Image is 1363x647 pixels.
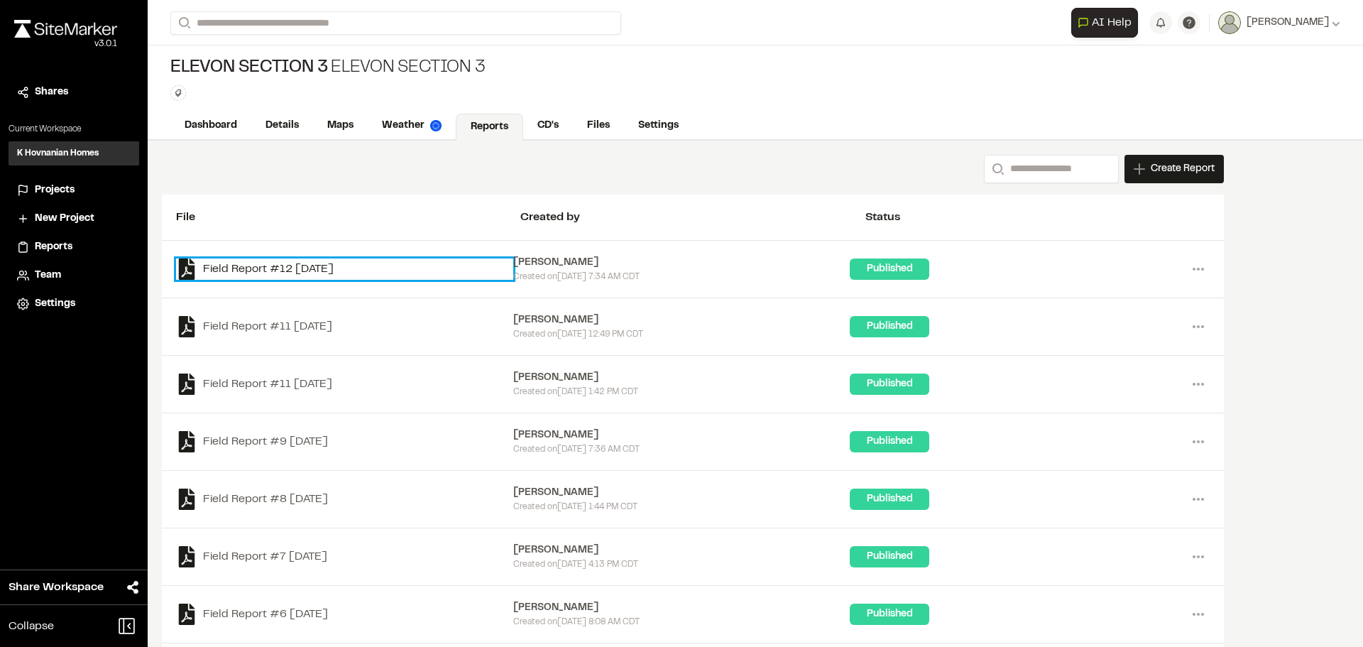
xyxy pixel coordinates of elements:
[865,209,1210,226] div: Status
[1247,15,1329,31] span: [PERSON_NAME]
[170,57,328,80] span: Elevon Section 3
[17,147,99,160] h3: K Hovnanian Homes
[850,604,929,625] div: Published
[176,374,513,395] a: Field Report #11 [DATE]
[170,11,196,35] button: Search
[850,489,929,510] div: Published
[1218,11,1340,34] button: [PERSON_NAME]
[1218,11,1241,34] img: User
[513,443,850,456] div: Created on [DATE] 7:36 AM CDT
[523,112,573,139] a: CD's
[35,85,68,100] span: Shares
[176,546,513,567] a: Field Report #7 [DATE]
[17,296,131,312] a: Settings
[513,558,850,571] div: Created on [DATE] 4:13 PM CDT
[513,386,850,398] div: Created on [DATE] 1:42 PM CDT
[513,543,850,558] div: [PERSON_NAME]
[513,428,850,443] div: [PERSON_NAME]
[170,112,251,139] a: Dashboard
[35,211,94,227] span: New Project
[176,259,513,280] a: Field Report #12 [DATE]
[176,431,513,452] a: Field Report #9 [DATE]
[35,183,75,198] span: Projects
[17,183,131,198] a: Projects
[850,431,929,452] div: Published
[624,112,693,139] a: Settings
[513,255,850,271] div: [PERSON_NAME]
[850,546,929,567] div: Published
[1071,8,1144,38] div: Open AI Assistant
[35,296,75,312] span: Settings
[1151,161,1215,177] span: Create Report
[35,268,61,283] span: Team
[17,239,131,255] a: Reports
[1071,8,1138,38] button: Open AI Assistant
[35,239,72,255] span: Reports
[9,123,139,136] p: Current Workspace
[176,209,520,226] div: File
[17,268,131,283] a: Team
[513,271,850,283] div: Created on [DATE] 7:34 AM CDT
[513,501,850,513] div: Created on [DATE] 1:44 PM CDT
[513,616,850,629] div: Created on [DATE] 8:08 AM CDT
[176,604,513,625] a: Field Report #6 [DATE]
[520,209,865,226] div: Created by
[513,328,850,341] div: Created on [DATE] 12:49 PM CDT
[313,112,368,139] a: Maps
[513,485,850,501] div: [PERSON_NAME]
[170,85,186,101] button: Edit Tags
[850,374,929,395] div: Published
[513,312,850,328] div: [PERSON_NAME]
[573,112,624,139] a: Files
[176,489,513,510] a: Field Report #8 [DATE]
[984,155,1009,183] button: Search
[170,57,485,80] div: Elevon Section 3
[176,316,513,337] a: Field Report #11 [DATE]
[513,370,850,386] div: [PERSON_NAME]
[456,114,523,141] a: Reports
[850,316,929,337] div: Published
[9,579,104,596] span: Share Workspace
[850,259,929,280] div: Published
[17,85,131,100] a: Shares
[368,112,456,139] a: Weather
[513,600,850,616] div: [PERSON_NAME]
[14,38,117,50] div: Oh geez...please don't...
[1092,14,1132,31] span: AI Help
[251,112,313,139] a: Details
[430,120,442,131] img: precipai.png
[14,20,117,38] img: rebrand.png
[17,211,131,227] a: New Project
[9,618,54,635] span: Collapse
